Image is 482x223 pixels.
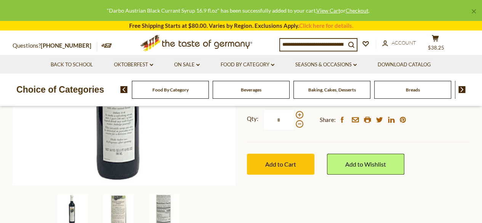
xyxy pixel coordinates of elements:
span: $38.25 [428,45,444,51]
a: Breads [406,87,420,93]
button: Add to Cart [247,154,314,175]
a: Food By Category [152,87,189,93]
strong: Qty: [247,114,258,124]
span: Share: [320,115,336,125]
a: Baking, Cakes, Desserts [308,87,356,93]
input: Qty: [263,109,295,130]
a: On Sale [174,61,200,69]
a: Food By Category [221,61,274,69]
a: View Cart [316,7,340,14]
a: [PHONE_NUMBER] [41,42,91,49]
a: Account [382,39,416,47]
span: Add to Cart [265,160,296,168]
img: previous arrow [120,86,128,93]
a: Back to School [51,61,93,69]
a: Oktoberfest [114,61,153,69]
button: $38.25 [424,35,447,54]
span: Account [392,40,416,46]
div: "Darbo Austrian Black Currant Syrup 16.9 fl.oz" has been successfully added to your cart. or . [6,6,470,15]
a: Checkout [346,7,368,14]
img: next arrow [458,86,466,93]
a: × [471,9,476,14]
a: Beverages [241,87,261,93]
p: Questions? [13,41,97,51]
a: Download Catalog [378,61,431,69]
a: Click here for details. [299,22,353,29]
a: Seasons & Occasions [295,61,357,69]
a: Add to Wishlist [327,154,404,175]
